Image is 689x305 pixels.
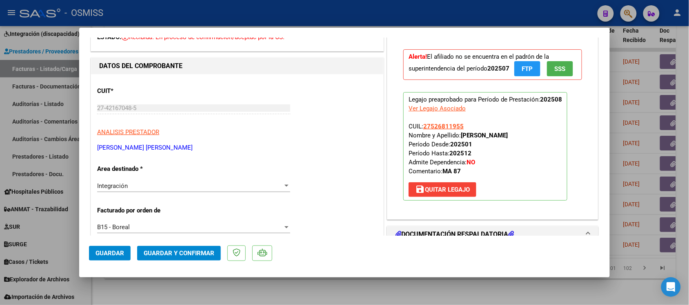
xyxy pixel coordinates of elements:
[409,53,573,72] span: El afiliado no se encuentra en el padrón de la superintendencia del período
[540,96,562,103] strong: 202508
[97,164,181,174] p: Area destinado *
[409,104,466,113] div: Ver Legajo Asociado
[449,150,471,157] strong: 202512
[97,86,181,96] p: CUIT
[467,159,475,166] strong: NO
[121,33,284,41] span: Recibida. En proceso de confirmacion/aceptac por la OS.
[514,61,540,76] button: FTP
[661,277,681,297] div: Open Intercom Messenger
[409,182,476,197] button: Quitar Legajo
[97,143,377,152] p: [PERSON_NAME] [PERSON_NAME]
[461,132,508,139] strong: [PERSON_NAME]
[487,65,509,72] strong: 202507
[89,246,131,261] button: Guardar
[522,65,533,73] span: FTP
[387,226,598,243] mat-expansion-panel-header: DOCUMENTACIÓN RESPALDATORIA
[97,128,159,136] span: ANALISIS PRESTADOR
[409,123,508,175] span: CUIL: Nombre y Apellido: Período Desde: Período Hasta: Admite Dependencia:
[99,62,182,70] strong: DATOS DEL COMPROBANTE
[403,92,567,201] p: Legajo preaprobado para Período de Prestación:
[144,250,214,257] span: Guardar y Confirmar
[97,33,121,41] span: ESTADO:
[96,250,124,257] span: Guardar
[450,141,472,148] strong: 202501
[415,186,470,193] span: Quitar Legajo
[442,168,461,175] strong: MA 87
[387,37,598,219] div: PREAPROBACIÓN PARA INTEGRACION
[97,206,181,215] p: Facturado por orden de
[547,61,573,76] button: SSS
[555,65,566,73] span: SSS
[423,123,464,130] span: 27526811955
[97,223,130,231] span: B15 - Boreal
[409,168,461,175] span: Comentario:
[409,53,427,60] strong: Alerta!
[396,230,514,239] h1: DOCUMENTACIÓN RESPALDATORIA
[415,184,425,194] mat-icon: save
[97,182,128,190] span: Integración
[137,246,221,261] button: Guardar y Confirmar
